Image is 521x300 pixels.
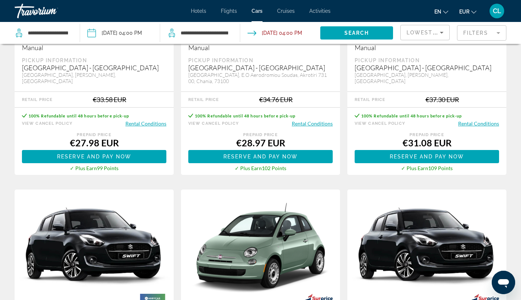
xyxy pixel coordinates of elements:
button: View Cancel Policy [22,120,72,127]
span: 109 Points [428,165,453,171]
span: Search [344,30,369,36]
mat-select: Sort by [407,28,443,37]
a: Activities [309,8,331,14]
div: Prepaid Price [22,132,166,137]
span: Reserve and pay now [223,154,298,160]
button: User Menu [487,3,506,19]
button: Pickup date: Oct 22, 2025 04:00 PM [87,22,142,44]
div: Prepaid Price [355,132,499,137]
div: €28.97 EUR [188,137,333,148]
span: Reserve and pay now [57,154,131,160]
button: Change currency [459,6,476,17]
span: ✓ Plus Earn [401,165,428,171]
div: [GEOGRAPHIC_DATA], [PERSON_NAME], [GEOGRAPHIC_DATA] [355,72,499,84]
button: Filter [457,25,506,41]
button: Reserve and pay now [355,150,499,163]
span: 100% Refundable until 48 hours before pick-up [29,113,129,118]
span: 99 Points [97,165,118,171]
button: Change language [434,6,448,17]
span: CL [493,7,501,15]
span: EUR [459,9,469,15]
div: Retail Price [188,97,219,102]
button: Rental Conditions [458,120,499,127]
span: 100% Refundable until 48 hours before pick-up [195,113,296,118]
div: [GEOGRAPHIC_DATA], [PERSON_NAME], [GEOGRAPHIC_DATA] [22,72,166,84]
button: Drop-off date: Oct 26, 2025 04:00 PM [248,22,302,44]
a: Hotels [191,8,206,14]
img: primary.png [347,203,506,293]
div: Manual [188,44,333,52]
span: ✓ Plus Earn [70,165,97,171]
a: Cruises [277,8,295,14]
div: Manual [22,44,166,52]
div: [GEOGRAPHIC_DATA] - [GEOGRAPHIC_DATA] [22,64,166,72]
a: Flights [221,8,237,14]
div: Retail Price [22,97,53,102]
div: Pickup Information [355,57,499,64]
div: €37.30 EUR [426,95,459,104]
span: ✓ Plus Earn [235,165,262,171]
div: Retail Price [355,97,385,102]
div: €33.58 EUR [93,95,127,104]
button: View Cancel Policy [188,120,239,127]
img: primary.png [15,203,174,293]
div: [GEOGRAPHIC_DATA] - [GEOGRAPHIC_DATA] [355,64,499,72]
button: Reserve and pay now [188,150,333,163]
div: €27.98 EUR [22,137,166,148]
div: [GEOGRAPHIC_DATA] - [GEOGRAPHIC_DATA] [188,64,333,72]
div: Manual [355,44,499,52]
span: en [434,9,441,15]
button: View Cancel Policy [355,120,405,127]
a: Travorium [15,1,88,20]
button: Rental Conditions [125,120,166,127]
button: Rental Conditions [292,120,333,127]
div: Pickup Information [22,57,166,64]
span: 102 Points [262,165,286,171]
button: Reserve and pay now [22,150,166,163]
iframe: Bouton de lancement de la fenêtre de messagerie [492,271,515,294]
span: 100% Refundable until 48 hours before pick-up [361,113,462,118]
a: Cars [252,8,263,14]
div: Prepaid Price [188,132,333,137]
div: €34.76 EUR [259,95,293,104]
span: Reserve and pay now [390,154,464,160]
div: €31.08 EUR [355,137,499,148]
div: Pickup Information [188,57,333,64]
div: [GEOGRAPHIC_DATA], E.O Aerodromiou Soudas, Akrotiri 731 00, Chania, 73100 [188,72,333,84]
span: Lowest Price [407,30,453,35]
button: Search [320,26,393,40]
